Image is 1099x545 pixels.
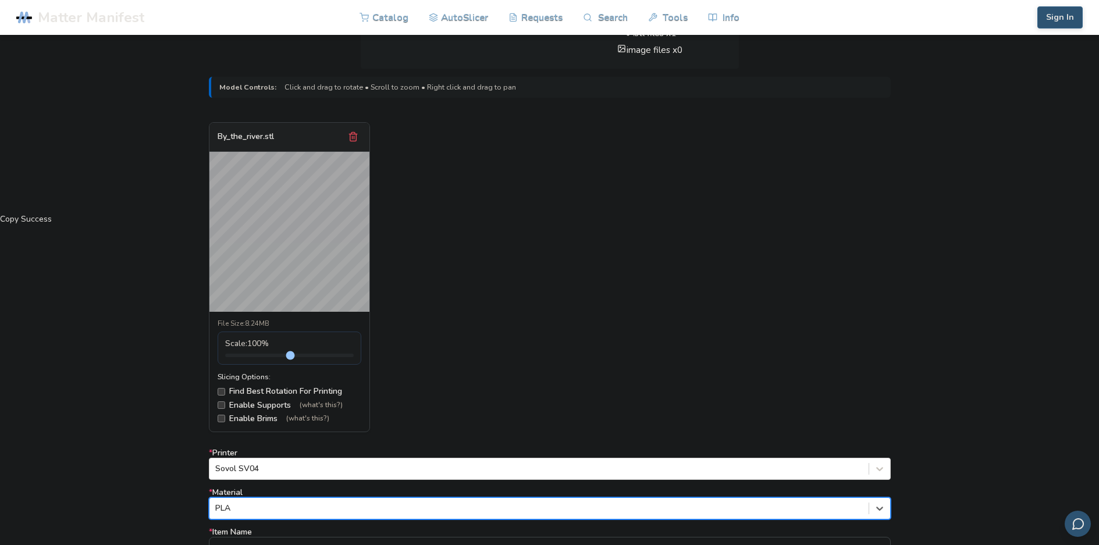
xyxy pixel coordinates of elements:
[284,83,516,91] span: Click and drag to rotate • Scroll to zoom • Right click and drag to pan
[209,448,891,480] label: Printer
[218,415,225,422] input: Enable Brims(what's this?)
[209,488,891,519] label: Material
[218,401,361,410] label: Enable Supports
[300,401,343,409] span: (what's this?)
[218,388,225,396] input: Find Best Rotation For Printing
[38,9,144,26] span: Matter Manifest
[286,415,329,423] span: (what's this?)
[218,401,225,409] input: Enable Supports(what's this?)
[219,83,276,91] strong: Model Controls:
[1065,511,1091,537] button: Send feedback via email
[218,132,274,141] div: By_the_river.stl
[225,339,269,348] span: Scale: 100 %
[218,373,361,381] div: Slicing Options:
[570,44,731,56] li: image files x 0
[218,387,361,396] label: Find Best Rotation For Printing
[345,129,361,145] button: Remove model
[218,320,361,328] div: File Size: 8.24MB
[218,414,361,423] label: Enable Brims
[1037,6,1083,29] button: Sign In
